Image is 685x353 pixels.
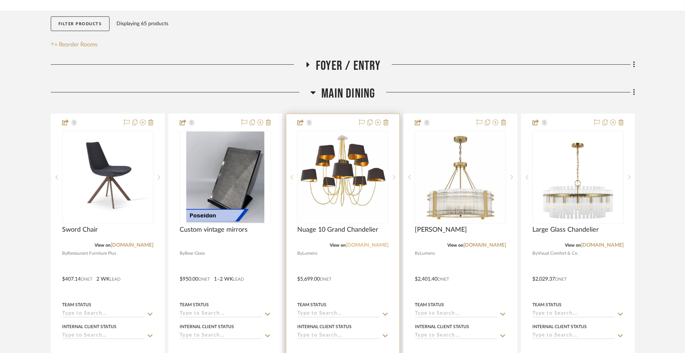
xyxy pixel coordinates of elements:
[316,58,381,74] span: Foyer / Entry
[463,243,506,248] a: [DOMAIN_NAME]
[415,333,497,339] input: Type to Search…
[415,250,420,257] span: By
[298,131,388,223] div: 0
[532,311,615,318] input: Type to Search…
[581,243,624,248] a: [DOMAIN_NAME]
[186,132,264,223] img: Custom vintage mirrors
[565,243,581,247] span: View on
[62,333,145,339] input: Type to Search…
[63,132,153,222] img: Sword Chair
[51,40,98,49] button: Reorder Rooms
[62,311,145,318] input: Type to Search…
[297,301,326,308] div: Team Status
[117,16,169,31] div: Displaying 65 products
[532,323,587,330] div: Internal Client Status
[298,132,388,222] img: Nuage 10 Grand Chandelier
[59,40,98,49] span: Reorder Rooms
[533,132,623,222] img: Large Glass Chandelier
[532,333,615,339] input: Type to Search…
[180,226,248,234] span: Custom vintage mirrors
[297,323,352,330] div: Internal Client Status
[532,250,537,257] span: By
[532,226,599,234] span: Large Glass Chandelier
[297,226,378,234] span: Nuage 10 Grand Chandelier
[111,243,153,248] a: [DOMAIN_NAME]
[51,16,110,31] button: Filter Products
[415,311,497,318] input: Type to Search…
[416,132,505,222] img: Rega Chandelier
[180,311,262,318] input: Type to Search…
[185,250,205,257] span: Bear Glass
[62,250,67,257] span: By
[321,86,375,102] span: Main Dining
[180,323,234,330] div: Internal Client Status
[297,311,380,318] input: Type to Search…
[62,323,116,330] div: Internal Client Status
[180,333,262,339] input: Type to Search…
[302,250,317,257] span: Lumens
[420,250,435,257] span: Lumens
[537,250,578,257] span: Visual Comfort & Co.
[346,243,389,248] a: [DOMAIN_NAME]
[62,301,91,308] div: Team Status
[415,301,444,308] div: Team Status
[297,333,380,339] input: Type to Search…
[330,243,346,247] span: View on
[67,250,116,257] span: Restaurant Furniture Plus
[297,250,302,257] span: By
[415,131,506,223] div: 0
[415,226,467,234] span: [PERSON_NAME]
[415,323,469,330] div: Internal Client Status
[532,301,562,308] div: Team Status
[447,243,463,247] span: View on
[95,243,111,247] span: View on
[180,250,185,257] span: By
[62,226,98,234] span: Sword Chair
[180,301,209,308] div: Team Status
